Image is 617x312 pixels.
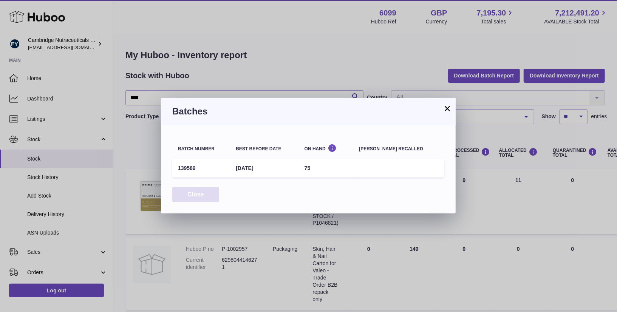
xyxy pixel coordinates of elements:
[359,147,439,151] div: [PERSON_NAME] recalled
[299,159,354,178] td: 75
[236,147,293,151] div: Best before date
[172,159,230,178] td: 139589
[230,159,298,178] td: [DATE]
[172,187,219,202] button: Close
[443,104,452,113] button: ×
[178,147,224,151] div: Batch number
[172,105,444,117] h3: Batches
[305,144,348,151] div: On Hand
